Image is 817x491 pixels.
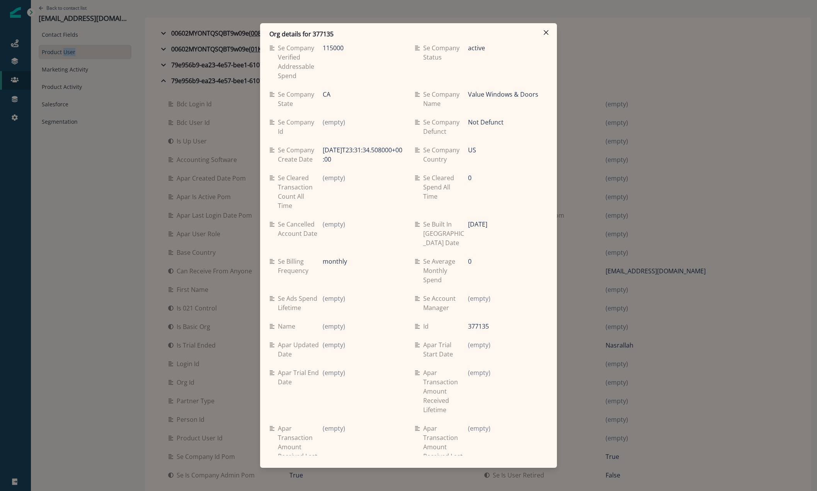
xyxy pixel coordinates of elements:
p: Org details for 377135 [269,29,334,39]
p: Apar updated date [278,340,323,359]
p: Se billing frequency [278,257,323,275]
p: (empty) [323,322,345,331]
p: Value Windows & Doors [468,90,538,99]
p: Se company defunct [423,118,468,136]
p: (empty) [323,424,345,433]
p: Name [278,322,298,331]
p: Se account manager [423,294,468,312]
p: 115000 [323,43,344,53]
p: Apar transaction amount received last 6 months [278,424,323,470]
p: Se average monthly spend [423,257,468,285]
p: Apar trial end date [278,368,323,387]
p: Apar trial start date [423,340,468,359]
p: Id [423,322,432,331]
p: (empty) [468,424,490,433]
p: Apar transaction amount received lifetime [423,368,468,414]
p: Se cancelled account date [278,220,323,238]
p: 0 [468,173,471,182]
p: [DATE]T23:31:34.508000+00:00 [323,145,402,164]
button: Close [540,26,552,39]
p: Se built in [GEOGRAPHIC_DATA] date [423,220,468,247]
p: monthly [323,257,347,266]
p: [DATE] [468,220,487,229]
p: Se company create date [278,145,323,164]
p: active [468,43,485,53]
p: Not Defunct [468,118,504,127]
p: Se company state [278,90,323,108]
p: Se cleared spend all time [423,173,468,201]
p: Se company id [278,118,323,136]
p: Se company name [423,90,468,108]
p: (empty) [323,173,345,182]
p: (empty) [323,340,345,349]
p: CA [323,90,330,99]
p: 0 [468,257,471,266]
p: Se company verified addressable spend [278,43,323,80]
p: (empty) [468,294,490,303]
p: Apar transaction amount received last 3 months [423,424,468,470]
p: Se company country [423,145,468,164]
p: (empty) [468,340,490,349]
p: Se company status [423,43,468,62]
p: 377135 [468,322,489,331]
p: Se ads spend lifetime [278,294,323,312]
p: (empty) [468,368,490,377]
p: (empty) [323,220,345,229]
p: (empty) [323,118,345,127]
p: Se cleared transaction count all time [278,173,323,210]
p: (empty) [323,368,345,377]
p: US [468,145,476,155]
p: (empty) [323,294,345,303]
